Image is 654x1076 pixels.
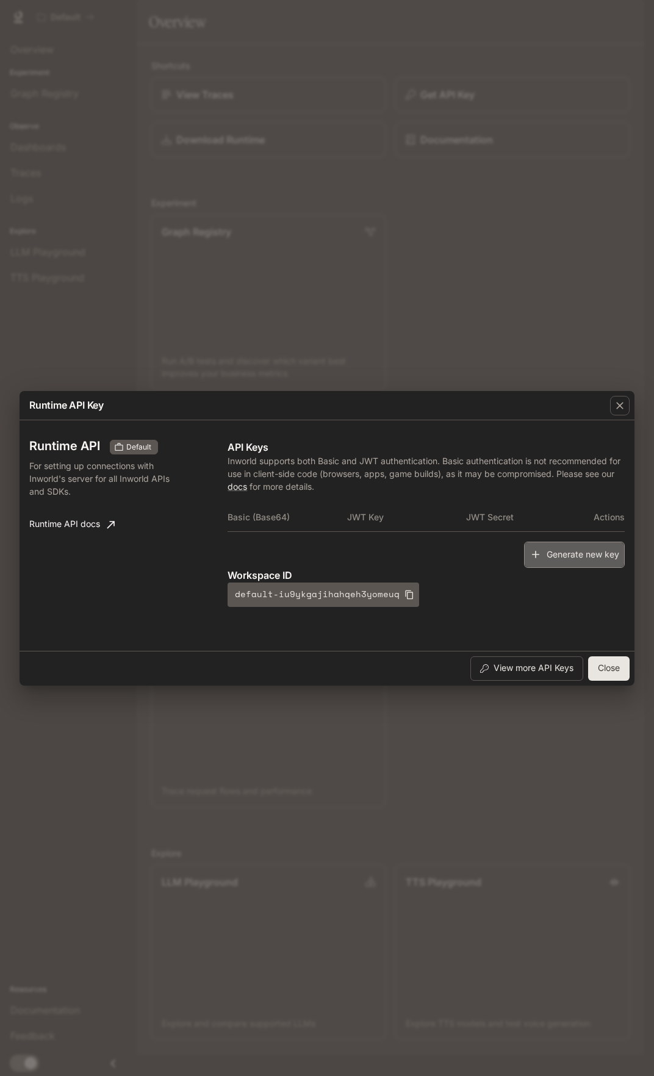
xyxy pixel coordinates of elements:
p: For setting up connections with Inworld's server for all Inworld APIs and SDKs. [29,459,171,498]
p: API Keys [228,440,625,454]
h3: Runtime API [29,440,100,452]
div: These keys will apply to your current workspace only [110,440,158,454]
th: JWT Secret [466,503,585,532]
button: View more API Keys [470,656,583,681]
th: JWT Key [347,503,466,532]
button: Close [588,656,630,681]
p: Inworld supports both Basic and JWT authentication. Basic authentication is not recommended for u... [228,454,625,493]
a: docs [228,481,247,492]
th: Basic (Base64) [228,503,347,532]
p: Runtime API Key [29,398,104,412]
th: Actions [585,503,625,532]
p: Workspace ID [228,568,625,583]
a: Runtime API docs [24,512,120,537]
button: Generate new key [524,542,625,568]
button: default-iu9ykgajihahqeh3yomeuq [228,583,419,607]
span: Default [121,442,156,453]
